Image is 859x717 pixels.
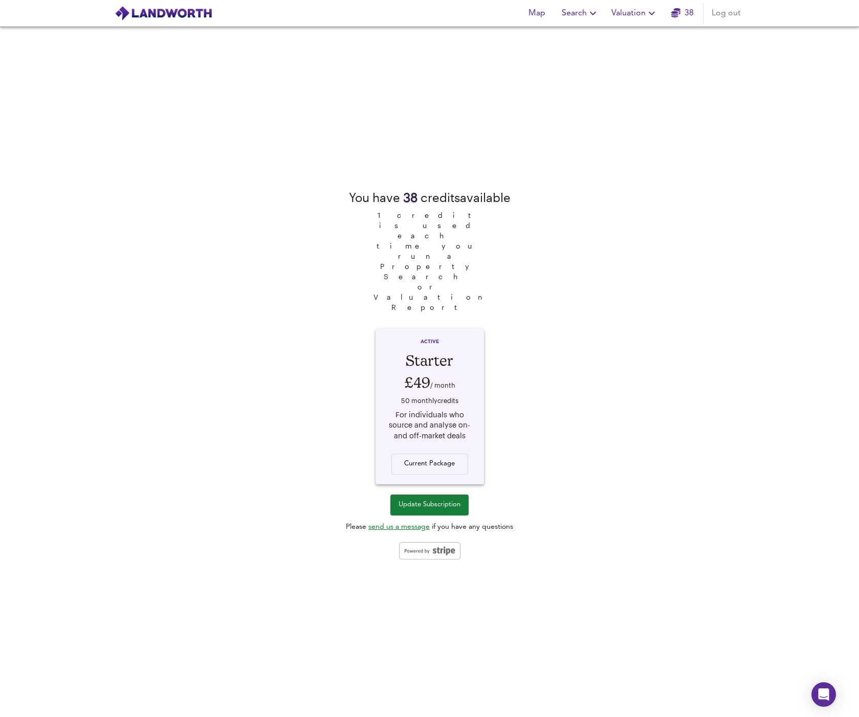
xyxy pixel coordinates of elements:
[399,542,460,559] img: stripe-logo
[368,206,491,312] span: 1 credit is used each time you run a Property Search or Valuation Report
[385,339,474,350] div: ACTIVE
[558,3,603,24] button: Search
[390,495,469,516] button: Update Subscription
[607,3,662,24] button: Valuation
[708,3,745,24] button: Log out
[349,189,511,206] div: You have credit s available
[385,371,474,394] div: £49
[368,523,430,530] a: send us a message
[666,3,699,24] button: 38
[385,350,474,371] div: Starter
[115,6,212,21] img: logo
[611,6,658,20] span: Valuation
[562,6,599,20] span: Search
[525,6,549,20] span: Map
[385,394,474,409] div: 50 monthly credit s
[403,190,417,205] span: 38
[346,522,513,532] div: Please if you have any questions
[430,381,455,389] span: / month
[671,6,694,20] a: 38
[712,6,741,20] span: Log out
[811,682,836,707] div: Open Intercom Messenger
[521,3,554,24] button: Map
[399,499,460,511] span: Update Subscription
[385,410,474,441] div: For individuals who source and analyse on- and off-market deals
